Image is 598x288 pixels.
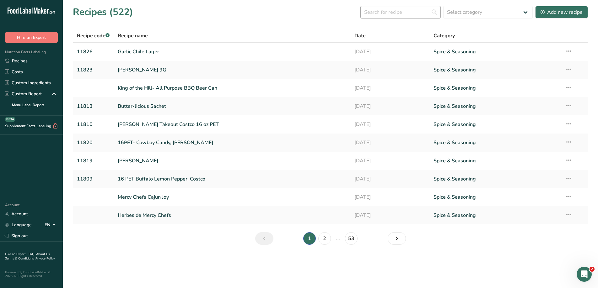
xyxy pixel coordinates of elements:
a: Mercy Chefs Cajun Joy [118,191,347,204]
a: Spice & Seasoning [434,136,558,149]
div: BETA [5,117,15,122]
a: [DATE] [354,191,426,204]
h1: Recipes (522) [73,5,133,19]
a: 11809 [77,172,110,186]
a: Spice & Seasoning [434,209,558,222]
a: Spice & Seasoning [434,172,558,186]
a: Spice & Seasoning [434,45,558,58]
a: 16 PET Buffalo Lemon Pepper, Costco [118,172,347,186]
span: Date [354,32,366,39]
button: Hire an Expert [5,32,58,43]
div: Add new recipe [541,8,583,16]
div: Custom Report [5,91,42,97]
a: [DATE] [354,172,426,186]
a: Previous page [255,232,273,245]
a: [DATE] [354,136,426,149]
a: Page 2. [318,232,331,245]
a: 16PET- Cowboy Candy, [PERSON_NAME] [118,136,347,149]
a: Hire an Expert . [5,252,27,256]
a: [PERSON_NAME] 9G [118,63,347,76]
a: [DATE] [354,45,426,58]
span: Recipe code [77,32,110,39]
a: FAQ . [29,252,36,256]
a: Herbes de Mercy Chefs [118,209,347,222]
a: Spice & Seasoning [434,63,558,76]
a: 11826 [77,45,110,58]
a: [DATE] [354,63,426,76]
a: 11810 [77,118,110,131]
a: Next page [388,232,406,245]
a: Spice & Seasoning [434,154,558,167]
iframe: Intercom live chat [577,267,592,282]
div: EN [45,221,58,229]
a: Spice & Seasoning [434,118,558,131]
a: Language [5,219,32,230]
a: [PERSON_NAME] Takeout Costco 16 oz PET [118,118,347,131]
a: Butter-licious Sachet [118,100,347,113]
a: 11819 [77,154,110,167]
a: Spice & Seasoning [434,100,558,113]
span: 2 [590,267,595,272]
a: Spice & Seasoning [434,81,558,95]
input: Search for recipe [360,6,441,18]
a: 11820 [77,136,110,149]
span: Recipe name [118,32,148,39]
a: [DATE] [354,154,426,167]
a: Privacy Policy [35,256,55,261]
span: Category [434,32,455,39]
a: Garlic Chile Lager [118,45,347,58]
a: [PERSON_NAME] [118,154,347,167]
a: [DATE] [354,118,426,131]
a: About Us . [5,252,50,261]
button: Add new recipe [535,6,588,18]
a: Page 53. [345,232,358,245]
a: Spice & Seasoning [434,191,558,204]
a: [DATE] [354,100,426,113]
div: Powered By FoodLabelMaker © 2025 All Rights Reserved [5,270,58,278]
a: [DATE] [354,209,426,222]
a: 11823 [77,63,110,76]
a: 11813 [77,100,110,113]
a: [DATE] [354,81,426,95]
a: King of the Hill- All Purpose BBQ Beer Can [118,81,347,95]
a: Terms & Conditions . [5,256,35,261]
